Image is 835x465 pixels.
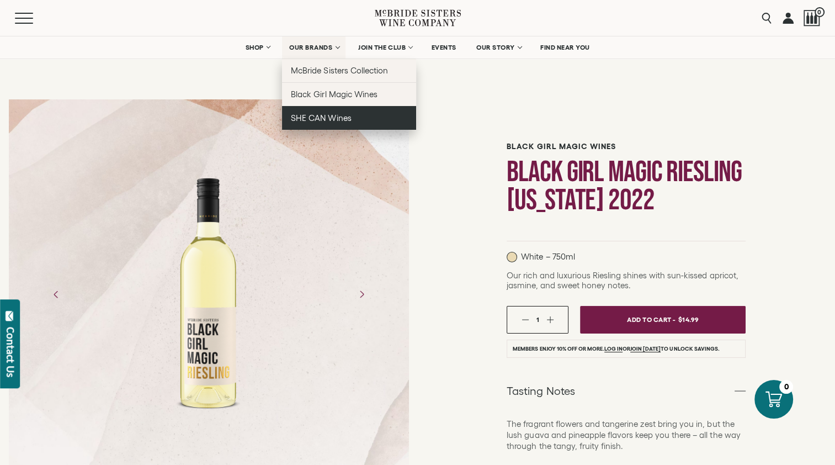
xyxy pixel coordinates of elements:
a: SHE CAN Wines [282,106,416,130]
a: McBride Sisters Collection [282,59,416,82]
button: Previous [42,280,71,309]
a: Tasting Notes [507,374,746,406]
a: SHOP [238,36,276,59]
span: FIND NEAR YOU [540,44,590,51]
a: Log in [604,346,623,352]
h6: Black Girl Magic Wines [507,142,746,151]
span: $14.99 [678,311,699,327]
a: OUR BRANDS [282,36,345,59]
span: 1 [536,316,539,323]
li: Members enjoy 10% off or more. or to unlock savings. [507,340,746,358]
span: OUR BRANDS [289,44,332,51]
span: Black Girl Magic Wines [291,89,377,99]
button: Mobile Menu Trigger [15,13,55,24]
div: 0 [779,380,793,394]
a: EVENTS [424,36,464,59]
button: Next [347,280,376,309]
span: OUR STORY [476,44,515,51]
span: 0 [815,7,825,17]
div: Contact Us [5,327,16,377]
p: White – 750ml [507,252,575,262]
a: FIND NEAR YOU [533,36,597,59]
a: JOIN THE CLUB [351,36,419,59]
p: The fragrant flowers and tangerine zest bring you in, but the lush guava and pineapple flavors ke... [507,419,746,452]
a: OUR STORY [469,36,528,59]
a: Black Girl Magic Wines [282,82,416,106]
span: EVENTS [432,44,456,51]
span: Our rich and luxurious Riesling shines with sun-kissed apricot, jasmine, and sweet honey notes. [507,271,738,290]
h1: Black Girl Magic Riesling [US_STATE] 2022 [507,158,746,214]
span: JOIN THE CLUB [358,44,406,51]
span: McBride Sisters Collection [291,66,388,75]
span: SHE CAN Wines [291,113,351,123]
span: SHOP [245,44,264,51]
a: join [DATE] [630,346,661,352]
button: Add To Cart - $14.99 [580,306,746,334]
span: Add To Cart - [627,311,676,327]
